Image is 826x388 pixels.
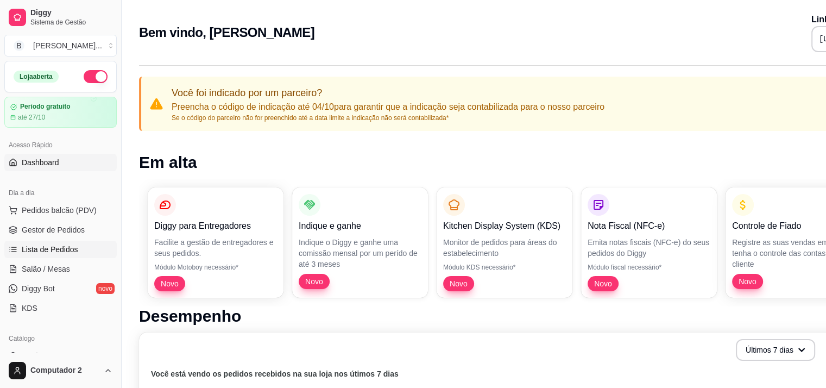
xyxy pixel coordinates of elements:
span: Novo [590,278,616,289]
a: Gestor de Pedidos [4,221,117,239]
span: Diggy Bot [22,283,55,294]
span: Novo [445,278,472,289]
article: até 27/10 [18,113,45,122]
p: Indique o Diggy e ganhe uma comissão mensal por um perído de até 3 meses [299,237,421,270]
p: Módulo KDS necessário* [443,263,566,272]
a: Período gratuitoaté 27/10 [4,97,117,128]
p: Diggy para Entregadores [154,220,277,233]
div: Acesso Rápido [4,136,117,154]
a: Diggy Botnovo [4,280,117,297]
text: Você está vendo os pedidos recebidos na sua loja nos útimos 7 dias [151,370,399,378]
div: [PERSON_NAME] ... [33,40,102,51]
p: Facilite a gestão de entregadores e seus pedidos. [154,237,277,259]
h2: Bem vindo, [PERSON_NAME] [139,24,314,41]
a: DiggySistema de Gestão [4,4,117,30]
a: Salão / Mesas [4,260,117,278]
span: Novo [156,278,183,289]
button: Kitchen Display System (KDS)Monitor de pedidos para áreas do estabelecimentoMódulo KDS necessário... [437,187,572,298]
span: KDS [22,303,37,314]
p: Kitchen Display System (KDS) [443,220,566,233]
div: Dia a dia [4,184,117,202]
a: Lista de Pedidos [4,241,117,258]
span: Produtos [22,351,52,361]
article: Período gratuito [20,103,71,111]
p: Nota Fiscal (NFC-e) [588,220,710,233]
p: Monitor de pedidos para áreas do estabelecimento [443,237,566,259]
span: Salão / Mesas [22,264,70,274]
span: Dashboard [22,157,59,168]
p: Emita notas fiscais (NFC-e) do seus pedidos do Diggy [588,237,710,259]
p: Módulo Motoboy necessário* [154,263,277,272]
span: Gestor de Pedidos [22,224,85,235]
p: Preencha o código de indicação até 04/10 para garantir que a indicação seja contabilizada para o ... [172,101,604,114]
button: Últimos 7 dias [736,339,815,361]
span: B [14,40,24,51]
button: Nota Fiscal (NFC-e)Emita notas fiscais (NFC-e) do seus pedidos do DiggyMódulo fiscal necessário*Novo [581,187,717,298]
button: Diggy para EntregadoresFacilite a gestão de entregadores e seus pedidos.Módulo Motoboy necessário... [148,187,283,298]
p: Se o código do parceiro não for preenchido até a data limite a indicação não será contabilizada* [172,114,604,122]
button: Select a team [4,35,117,57]
button: Computador 2 [4,358,117,384]
button: Alterar Status [84,70,108,83]
div: Loja aberta [14,71,59,83]
a: Dashboard [4,154,117,171]
span: Novo [734,276,761,287]
button: Pedidos balcão (PDV) [4,202,117,219]
div: Catálogo [4,330,117,347]
p: Módulo fiscal necessário* [588,263,710,272]
button: Indique e ganheIndique o Diggy e ganhe uma comissão mensal por um perído de até 3 mesesNovo [292,187,428,298]
span: Lista de Pedidos [22,244,78,255]
span: Pedidos balcão (PDV) [22,205,97,216]
a: Produtos [4,347,117,365]
a: KDS [4,299,117,317]
p: Indique e ganhe [299,220,421,233]
span: Computador 2 [30,366,99,376]
span: Diggy [30,8,112,18]
span: Sistema de Gestão [30,18,112,27]
p: Você foi indicado por um parceiro? [172,85,604,101]
span: Novo [301,276,327,287]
